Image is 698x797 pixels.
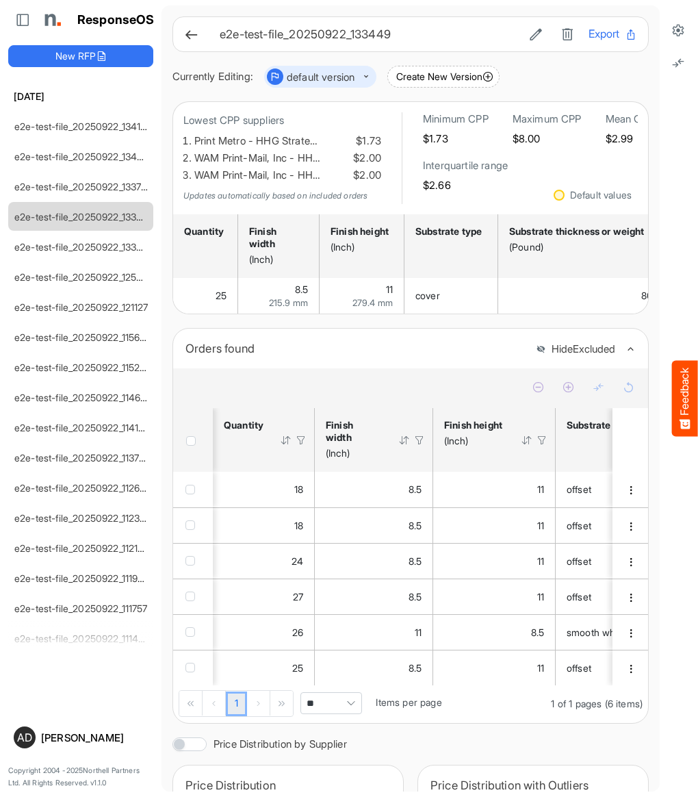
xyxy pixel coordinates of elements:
[567,662,591,674] span: offset
[623,520,638,533] button: dropdownbutton
[14,271,154,283] a: e2e-test-file_20250922_125530
[38,6,65,34] img: Northell
[641,290,653,301] span: 80
[612,507,651,543] td: 2b890fb8-3c5e-44b0-84b9-8bf594a5ecdb is template cell Column Header
[376,696,441,708] span: Items per page
[498,278,664,314] td: 80 is template cell Column Header httpsnorthellcomontologiesmapping-rulesmaterialhasmaterialthick...
[386,283,393,295] span: 11
[531,627,544,638] span: 8.5
[409,591,422,603] span: 8.5
[331,225,389,238] div: Finish height
[300,692,362,714] span: Pagerdropdown
[589,25,637,43] button: Export
[567,627,654,638] span: smooth white cover
[183,112,381,129] p: Lowest CPP suppliers
[14,422,150,433] a: e2e-test-file_20250922_114138
[14,181,153,192] a: e2e-test-file_20250922_133735
[292,662,303,674] span: 25
[270,691,293,716] div: Go to last page
[433,543,556,579] td: 11 is template cell Column Header httpsnorthellcomontologiesmapping-rulesmeasurementhasfinishsize...
[433,650,556,685] td: 11 is template cell Column Header httpsnorthellcomontologiesmapping-rulesmeasurementhasfinishsize...
[247,691,270,716] div: Go to next page
[536,344,615,355] button: HideExcluded
[14,121,152,132] a: e2e-test-file_20250922_134123
[509,225,649,238] div: Substrate thickness or weight
[537,483,544,495] span: 11
[623,483,638,497] button: dropdownbutton
[185,339,526,358] div: Orders found
[413,434,426,446] div: Filter Icon
[216,290,227,301] span: 25
[173,543,213,579] td: checkbox
[203,691,226,716] div: Go to previous page
[557,25,578,43] button: Delete
[185,776,391,795] div: Price Distribution
[433,614,556,650] td: 8.5 is template cell Column Header httpsnorthellcomontologiesmapping-rulesmeasurementhasfinishsiz...
[172,68,253,86] div: Currently Editing:
[194,167,381,184] li: WAM Print-Mail, Inc - HH…
[315,507,433,543] td: 8.5 is template cell Column Header httpsnorthellcomontologiesmapping-rulesmeasurementhasfinishsiz...
[423,112,489,126] h6: Minimum CPP
[537,591,544,603] span: 11
[8,45,153,67] button: New RFP
[226,692,247,716] a: Page 1 of 1 Pages
[353,133,381,150] span: $1.73
[213,614,315,650] td: 26 is template cell Column Header httpsnorthellcomontologiesmapping-rulesorderhasquantity
[672,361,698,437] button: Feedback
[612,543,651,579] td: eb8e46db-02f9-4f15-af53-2cd2232a988a is template cell Column Header
[409,662,422,674] span: 8.5
[567,591,591,603] span: offset
[315,614,433,650] td: 11 is template cell Column Header httpsnorthellcomontologiesmapping-rulesmeasurementhasfinishsize...
[14,211,155,223] a: e2e-test-file_20250922_133449
[556,650,687,685] td: offset is template cell Column Header httpsnorthellcomontologiesmapping-rulesmaterialhassubstrate...
[612,579,651,614] td: 2c98d7cb-1eba-45b4-8554-2e3b962364f0 is template cell Column Header
[444,435,503,447] div: (Inch)
[606,133,654,144] h5: $2.99
[556,472,687,507] td: offset is template cell Column Header httpsnorthellcomontologiesmapping-rulesmaterialhassubstrate...
[567,555,591,567] span: offset
[404,278,498,314] td: cover is template cell Column Header httpsnorthellcomontologiesmapping-rulesmaterialhassubstratem...
[173,685,648,723] div: Pager Container
[570,190,632,200] div: Default values
[294,483,303,495] span: 18
[513,133,582,144] h5: $8.00
[320,278,404,314] td: 11 is template cell Column Header httpsnorthellcomontologiesmapping-rulesmeasurementhasfinishsize...
[551,698,602,709] span: 1 of 1 pages
[526,25,546,43] button: Edit
[220,29,515,40] h6: e2e-test-file_20250922_133449
[194,133,381,150] li: Print Metro - HHG Strate…
[173,472,213,507] td: checkbox
[14,482,152,494] a: e2e-test-file_20250922_112643
[17,732,32,743] span: AD
[14,572,150,584] a: e2e-test-file_20250922_111950
[294,520,303,531] span: 18
[415,225,482,238] div: Substrate type
[409,555,422,567] span: 8.5
[556,543,687,579] td: offset is template cell Column Header httpsnorthellcomontologiesmapping-rulesmaterialhassubstrate...
[8,765,153,789] p: Copyright 2004 - 2025 Northell Partners Ltd. All Rights Reserved. v 1.1.0
[269,297,308,308] span: 215.9 mm
[173,507,213,543] td: checkbox
[173,614,213,650] td: checkbox
[415,290,440,301] span: cover
[430,776,636,795] div: Price Distribution with Outliers
[14,512,152,524] a: e2e-test-file_20250922_112320
[213,507,315,543] td: 18 is template cell Column Header httpsnorthellcomontologiesmapping-rulesorderhasquantity
[14,151,156,162] a: e2e-test-file_20250922_134044
[326,419,380,444] div: Finish width
[173,408,213,472] th: Header checkbox
[623,662,638,676] button: dropdownbutton
[556,507,687,543] td: offset is template cell Column Header httpsnorthellcomontologiesmapping-rulesmaterialhassubstrate...
[537,520,544,531] span: 11
[352,297,393,308] span: 279.4 mm
[433,472,556,507] td: 11 is template cell Column Header httpsnorthellcomontologiesmapping-rulesmeasurementhasfinishsize...
[556,614,687,650] td: smooth white cover is template cell Column Header httpsnorthellcomontologiesmapping-rulesmaterial...
[213,472,315,507] td: 18 is template cell Column Header httpsnorthellcomontologiesmapping-rulesorderhasquantity
[612,614,651,650] td: 4560e9cb-9891-40ad-9323-8dcf6bec21a0 is template cell Column Header
[173,278,238,314] td: 25 is template cell Column Header httpsnorthellcomontologiesmapping-rulesorderhasquantity
[605,698,643,709] span: (6 items)
[173,579,213,614] td: checkbox
[14,301,148,313] a: e2e-test-file_20250922_121127
[249,225,304,250] div: Finish width
[612,472,651,507] td: 102e2e3a-12ec-4032-9c17-da0436a5d187 is template cell Column Header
